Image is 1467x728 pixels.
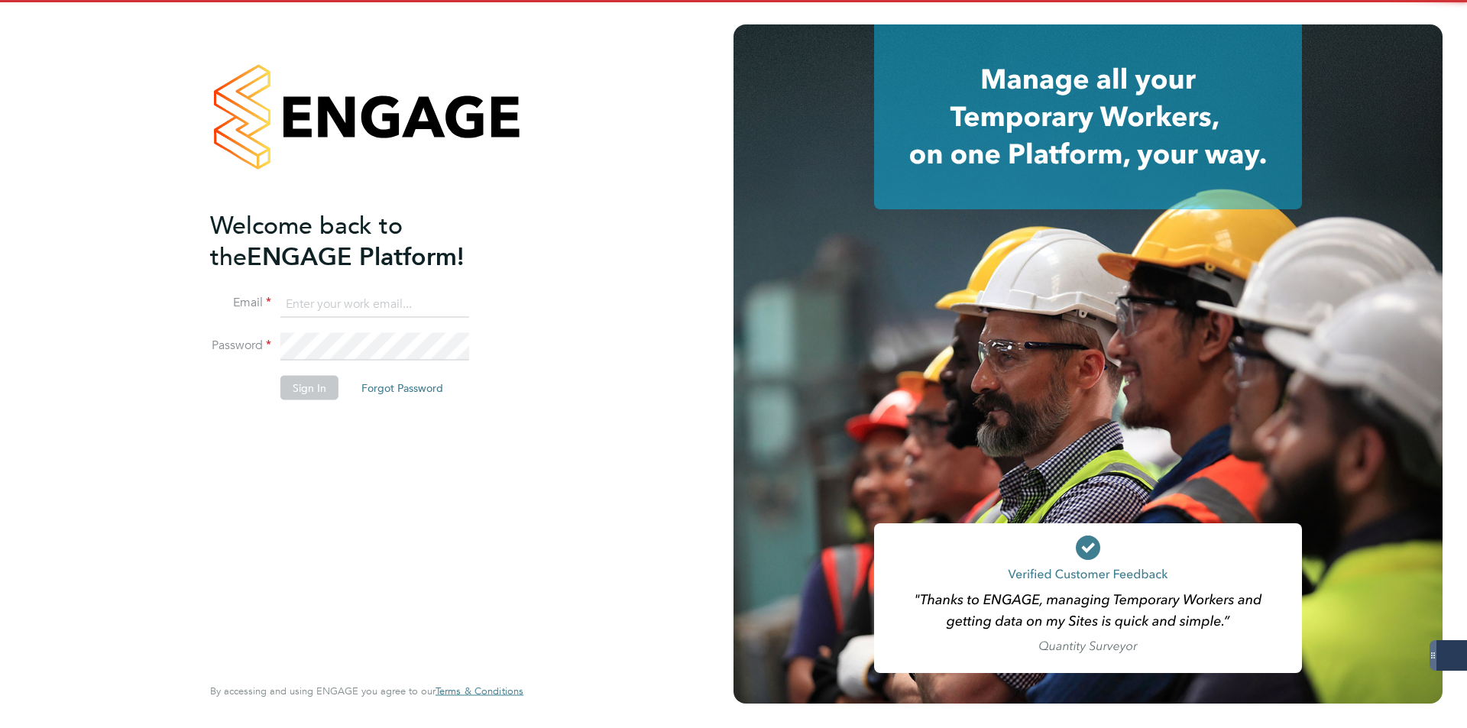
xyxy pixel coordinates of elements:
input: Enter your work email... [280,290,469,318]
button: Sign In [280,376,338,400]
span: Terms & Conditions [436,684,523,697]
span: Welcome back to the [210,210,403,271]
a: Terms & Conditions [436,685,523,697]
button: Forgot Password [349,376,455,400]
label: Password [210,338,271,354]
label: Email [210,295,271,311]
h2: ENGAGE Platform! [210,209,508,272]
span: By accessing and using ENGAGE you agree to our [210,684,523,697]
